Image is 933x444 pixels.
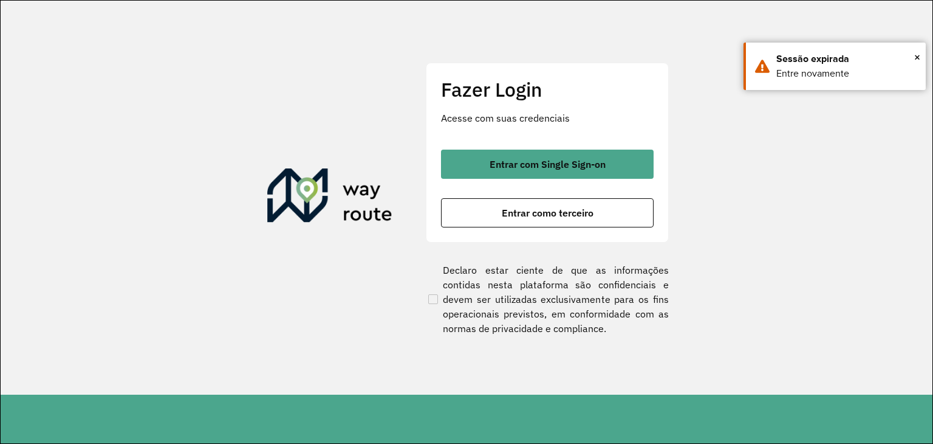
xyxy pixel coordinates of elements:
span: × [914,48,920,66]
div: Entre novamente [776,66,917,81]
span: Entrar com Single Sign-on [490,159,606,169]
h2: Fazer Login [441,78,654,101]
button: button [441,198,654,227]
img: Roteirizador AmbevTech [267,168,392,227]
p: Acesse com suas credenciais [441,111,654,125]
span: Entrar como terceiro [502,208,593,218]
button: Close [914,48,920,66]
div: Sessão expirada [776,52,917,66]
button: button [441,150,654,179]
label: Declaro estar ciente de que as informações contidas nesta plataforma são confidenciais e devem se... [426,263,669,336]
